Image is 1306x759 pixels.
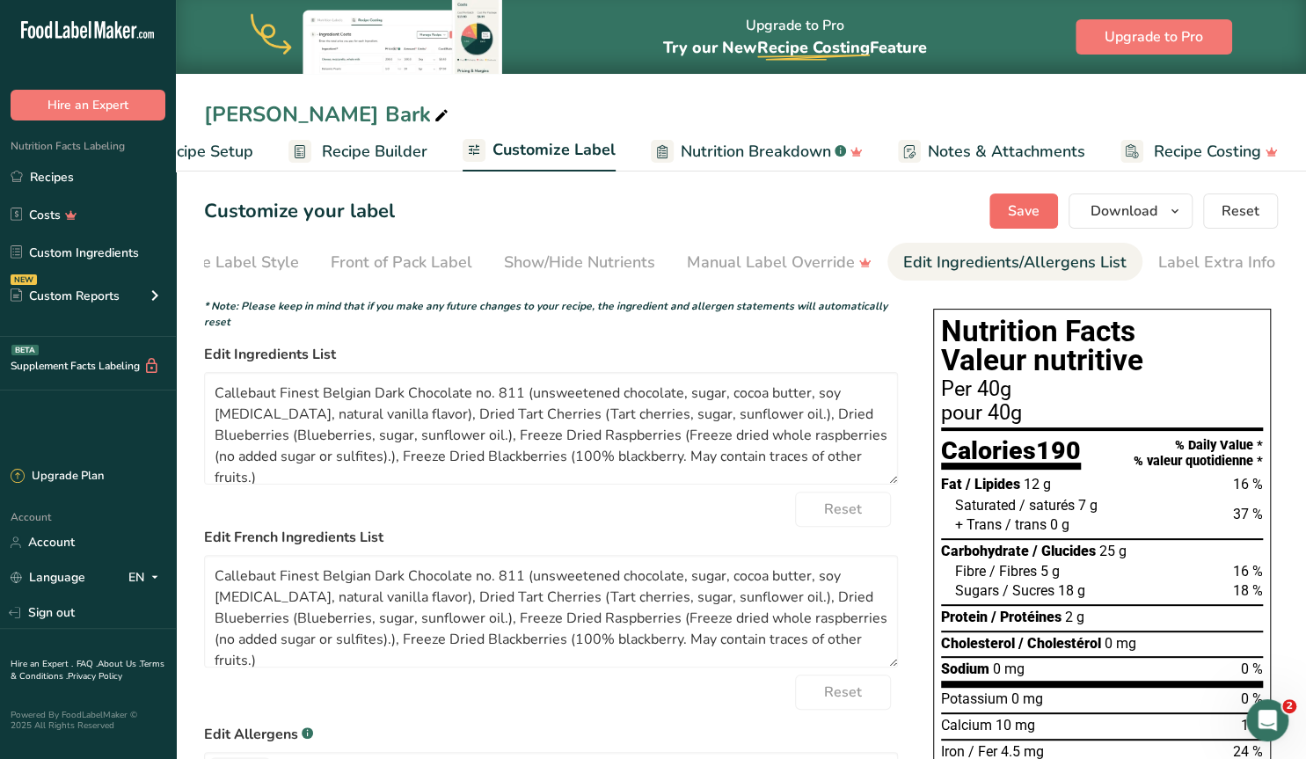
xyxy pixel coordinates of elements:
[504,251,655,274] div: Show/Hide Nutrients
[941,690,1008,707] span: Potassium
[1008,201,1040,222] span: Save
[795,675,891,710] button: Reset
[898,132,1085,172] a: Notes & Attachments
[1233,506,1263,522] span: 37 %
[288,132,427,172] a: Recipe Builder
[1019,497,1075,514] span: / saturés
[1233,582,1263,599] span: 18 %
[941,379,1263,400] div: Per 40g
[1024,476,1051,493] span: 12 g
[1078,497,1098,514] span: 7 g
[824,682,862,703] span: Reset
[955,582,999,599] span: Sugars
[687,251,872,274] div: Manual Label Override
[77,658,98,670] a: FAQ .
[903,251,1127,274] div: Edit Ingredients/Allergens List
[928,140,1085,164] span: Notes & Attachments
[157,251,299,274] div: Choose Label Style
[955,516,1002,533] span: + Trans
[1203,193,1278,229] button: Reset
[757,37,870,58] span: Recipe Costing
[1120,132,1278,172] a: Recipe Costing
[681,140,831,164] span: Nutrition Breakdown
[11,274,37,285] div: NEW
[955,563,986,580] span: Fibre
[1134,438,1263,469] div: % Daily Value * % valeur quotidienne *
[1091,201,1157,222] span: Download
[966,476,1020,493] span: / Lipides
[1241,660,1263,677] span: 0 %
[1233,563,1263,580] span: 16 %
[941,317,1263,376] h1: Nutrition Facts Valeur nutritive
[11,658,73,670] a: Hire an Expert .
[1233,476,1263,493] span: 16 %
[955,497,1016,514] span: Saturated
[331,251,472,274] div: Front of Pack Label
[1246,699,1288,741] iframe: Intercom live chat
[1011,690,1043,707] span: 0 mg
[941,660,989,677] span: Sodium
[941,476,962,493] span: Fat
[204,299,887,329] i: * Note: Please keep in mind that if you make any future changes to your recipe, the ingredient an...
[991,609,1062,625] span: / Protéines
[941,635,1015,652] span: Cholesterol
[1241,717,1263,733] span: 1 %
[204,197,395,226] h1: Customize your label
[663,1,927,74] div: Upgrade to Pro
[1032,543,1096,559] span: / Glucides
[1040,563,1060,580] span: 5 g
[993,660,1025,677] span: 0 mg
[1018,635,1101,652] span: / Cholestérol
[463,130,616,172] a: Customize Label
[941,609,988,625] span: Protein
[124,132,253,172] a: Recipe Setup
[11,562,85,593] a: Language
[989,193,1058,229] button: Save
[1050,516,1069,533] span: 0 g
[989,563,1037,580] span: / Fibres
[1105,635,1136,652] span: 0 mg
[1069,193,1193,229] button: Download
[11,287,120,305] div: Custom Reports
[941,717,992,733] span: Calcium
[941,438,1081,471] div: Calories
[1036,435,1081,465] span: 190
[1105,26,1203,47] span: Upgrade to Pro
[1154,140,1261,164] span: Recipe Costing
[1065,609,1084,625] span: 2 g
[204,527,898,548] label: Edit French Ingredients List
[1241,690,1263,707] span: 0 %
[68,670,122,682] a: Privacy Policy
[11,658,164,682] a: Terms & Conditions .
[1282,699,1296,713] span: 2
[322,140,427,164] span: Recipe Builder
[1222,201,1259,222] span: Reset
[1058,582,1085,599] span: 18 g
[1003,582,1054,599] span: / Sucres
[204,724,898,745] label: Edit Allergens
[941,403,1263,424] div: pour 40g
[651,132,863,172] a: Nutrition Breakdown
[795,492,891,527] button: Reset
[128,567,165,588] div: EN
[11,710,165,731] div: Powered By FoodLabelMaker © 2025 All Rights Reserved
[98,658,140,670] a: About Us .
[941,543,1029,559] span: Carbohydrate
[157,140,253,164] span: Recipe Setup
[1076,19,1232,55] button: Upgrade to Pro
[1158,251,1275,274] div: Label Extra Info
[492,138,616,162] span: Customize Label
[1005,516,1047,533] span: / trans
[1099,543,1127,559] span: 25 g
[204,99,452,130] div: [PERSON_NAME] Bark
[11,345,39,355] div: BETA
[11,468,104,485] div: Upgrade Plan
[11,90,165,120] button: Hire an Expert
[204,344,898,365] label: Edit Ingredients List
[663,37,927,58] span: Try our New Feature
[824,499,862,520] span: Reset
[996,717,1035,733] span: 10 mg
